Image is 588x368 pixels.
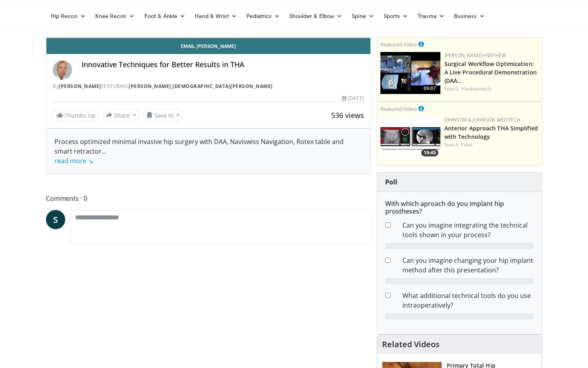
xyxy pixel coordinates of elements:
a: Surgical Workflow Optimization: A Live Procedural Demonstration (DAA… [444,60,537,84]
dd: Can you imagine integrating the technical tools shown in your process? [396,220,540,240]
a: Hand & Wrist [190,8,242,24]
span: 19:45 [421,149,438,156]
dd: What additional technical tools do you use intraoperatively? [396,291,540,310]
span: 536 views [331,110,364,120]
a: Hip Recon [46,8,90,24]
h4: Innovative Techniques for Better Results in THA [82,60,364,69]
a: 19:45 [380,116,440,158]
a: Email [PERSON_NAME] [46,38,370,54]
a: Sports [379,8,413,24]
span: 09:07 [421,85,438,92]
a: read more ↘ [54,156,93,165]
a: G. Haidukewych [455,85,491,92]
a: [PERSON_NAME] [129,83,171,90]
img: bcfc90b5-8c69-4b20-afee-af4c0acaf118.150x105_q85_crop-smart_upscale.jpg [380,52,440,94]
a: Knee Recon [90,8,140,24]
a: Anterior Approach THA Simplified with Technology [444,124,538,140]
button: Share [102,109,140,122]
h6: With which aproach do you implant hip prostheses? [385,200,534,215]
a: Foot & Ankle [140,8,190,24]
a: [DEMOGRAPHIC_DATA][PERSON_NAME] [172,83,273,90]
a: [PERSON_NAME] [59,83,101,90]
strong: Poll [385,178,397,186]
div: [DATE] [342,95,364,102]
a: Pediatrics [242,8,284,24]
small: Featured Video [380,41,417,48]
a: S [46,210,65,229]
dd: Can you imagine changing your hip implant method after this presentation? [396,256,540,275]
div: By FEATURING , [53,83,364,90]
a: Shoulder & Elbow [284,8,347,24]
a: Johnson & Johnson MedTech [444,116,520,123]
a: A. Patel [455,141,472,148]
h4: Related Videos [382,340,440,349]
a: [PERSON_NAME]+Nephew [444,52,506,59]
div: Feat. [444,141,538,148]
img: Avatar [53,60,72,80]
small: Featured Video [380,105,417,112]
a: Spine [347,8,378,24]
div: Process optimized minimal invasive hip surgery with DAA, Naviswiss Navigation, Rotex table and sm... [54,137,362,166]
a: 09:07 [380,52,440,94]
img: 06bb1c17-1231-4454-8f12-6191b0b3b81a.150x105_q85_crop-smart_upscale.jpg [380,116,440,158]
a: Thumbs Up [53,109,99,122]
div: Feat. [444,85,538,92]
span: Comments 0 [46,193,371,204]
a: Business [449,8,490,24]
button: Save to [143,109,184,122]
a: Trauma [413,8,449,24]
